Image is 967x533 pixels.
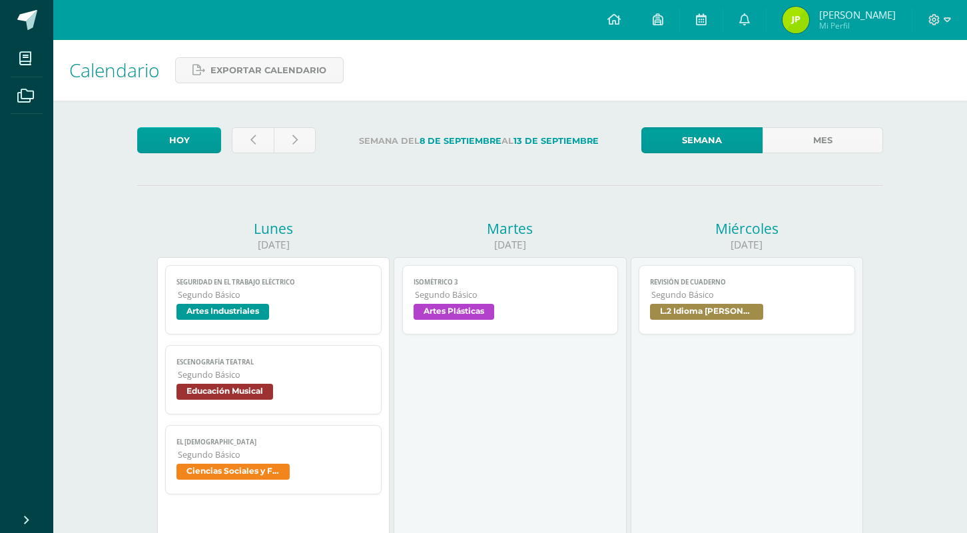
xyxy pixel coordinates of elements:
[176,278,370,286] span: Seguridad en el trabajo eléctrico
[210,58,326,83] span: Exportar calendario
[394,219,626,238] div: Martes
[650,278,844,286] span: Revisión de cuaderno
[176,438,370,446] span: El [DEMOGRAPHIC_DATA]
[176,304,269,320] span: Artes Industriales
[414,278,607,286] span: Isométrico 3
[819,8,896,21] span: [PERSON_NAME]
[176,384,273,400] span: Educación Musical
[394,238,626,252] div: [DATE]
[414,304,494,320] span: Artes Plásticas
[631,238,863,252] div: [DATE]
[178,289,370,300] span: Segundo Básico
[513,136,599,146] strong: 13 de Septiembre
[176,464,290,480] span: Ciencias Sociales y Formación Ciudadana
[420,136,501,146] strong: 8 de Septiembre
[165,265,382,334] a: Seguridad en el trabajo eléctricoSegundo BásicoArtes Industriales
[819,20,896,31] span: Mi Perfil
[326,127,631,155] label: Semana del al
[650,304,763,320] span: L.2 Idioma [PERSON_NAME]
[415,289,607,300] span: Segundo Básico
[639,265,855,334] a: Revisión de cuadernoSegundo BásicoL.2 Idioma [PERSON_NAME]
[402,265,619,334] a: Isométrico 3Segundo BásicoArtes Plásticas
[175,57,344,83] a: Exportar calendario
[157,238,390,252] div: [DATE]
[176,358,370,366] span: Escenografía teatral
[178,449,370,460] span: Segundo Básico
[165,345,382,414] a: Escenografía teatralSegundo BásicoEducación Musical
[763,127,883,153] a: Mes
[178,369,370,380] span: Segundo Básico
[783,7,809,33] img: 6154e03aeff64199c31ed8dca6dae42e.png
[69,57,159,83] span: Calendario
[641,127,762,153] a: Semana
[165,425,382,494] a: El [DEMOGRAPHIC_DATA]Segundo BásicoCiencias Sociales y Formación Ciudadana
[157,219,390,238] div: Lunes
[631,219,863,238] div: Miércoles
[651,289,844,300] span: Segundo Básico
[137,127,221,153] a: Hoy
